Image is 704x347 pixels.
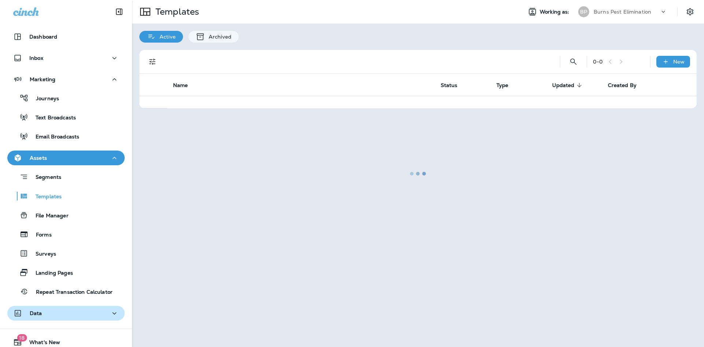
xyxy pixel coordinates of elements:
p: Assets [30,155,47,161]
p: Email Broadcasts [28,134,79,141]
button: Journeys [7,90,125,106]
button: Segments [7,169,125,185]
button: Text Broadcasts [7,109,125,125]
p: New [673,59,685,65]
button: Forms [7,227,125,242]
button: Landing Pages [7,265,125,280]
p: Landing Pages [28,270,73,277]
button: Repeat Transaction Calculator [7,284,125,299]
p: Surveys [28,251,56,258]
p: Inbox [29,55,43,61]
p: Forms [29,232,52,239]
p: Templates [28,194,62,200]
button: Assets [7,151,125,165]
button: Marketing [7,72,125,87]
button: Templates [7,188,125,204]
p: Data [30,310,42,316]
p: Journeys [29,95,59,102]
button: Dashboard [7,29,125,44]
p: File Manager [28,213,69,220]
p: Dashboard [29,34,57,40]
button: Inbox [7,51,125,65]
span: 18 [17,334,27,341]
button: Collapse Sidebar [109,4,129,19]
p: Text Broadcasts [28,115,76,122]
button: Surveys [7,246,125,261]
p: Segments [28,174,61,181]
p: Marketing [30,76,55,82]
p: Repeat Transaction Calculator [29,289,113,296]
button: File Manager [7,207,125,223]
button: Email Broadcasts [7,129,125,144]
button: Data [7,306,125,321]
